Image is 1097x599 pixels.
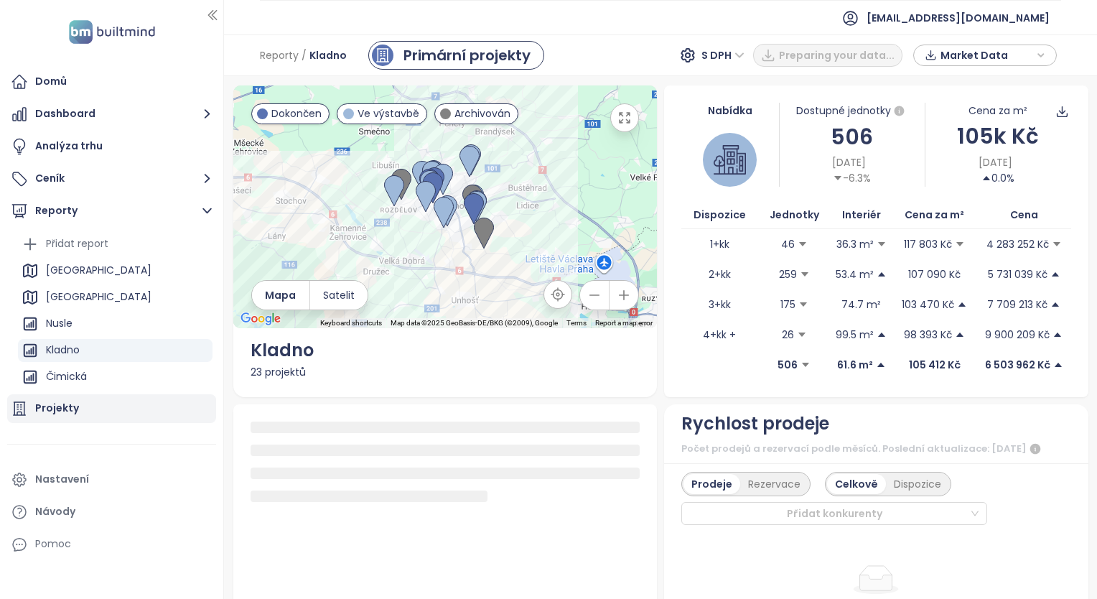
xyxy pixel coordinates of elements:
[841,297,881,312] p: 74.7 m²
[252,281,309,310] button: Mapa
[46,341,80,359] div: Kladno
[302,42,307,68] span: /
[681,289,758,320] td: 3+kk
[1053,360,1063,370] span: caret-up
[271,106,322,121] span: Dokončen
[836,236,874,252] p: 36.3 m²
[46,261,151,279] div: [GEOGRAPHIC_DATA]
[779,47,895,63] span: Preparing your data...
[955,239,965,249] span: caret-down
[35,399,79,417] div: Projekty
[46,315,73,333] div: Nusle
[778,357,798,373] p: 506
[798,239,808,249] span: caret-down
[18,233,213,256] div: Přidat report
[1052,330,1063,340] span: caret-up
[18,339,213,362] div: Kladno
[955,330,965,340] span: caret-up
[18,366,213,389] div: Čimická
[902,297,954,312] p: 103 470 Kč
[1050,299,1060,310] span: caret-up
[701,45,744,66] span: S DPH
[454,106,510,121] span: Archivován
[7,498,216,526] a: Návody
[7,530,216,559] div: Pomoc
[968,103,1027,119] div: Cena za m²
[681,410,829,437] div: Rychlost prodeje
[595,319,653,327] a: Report a map error
[827,474,886,494] div: Celkově
[981,170,1014,186] div: 0.0%
[833,173,843,183] span: caret-down
[681,201,758,229] th: Dispozice
[681,229,758,259] td: 1+kk
[758,201,831,229] th: Jednotky
[260,42,299,68] span: Reporty
[358,106,419,121] span: Ve výstavbě
[780,120,925,154] div: 506
[831,201,892,229] th: Interiér
[886,474,949,494] div: Dispozice
[7,164,216,193] button: Ceník
[7,132,216,161] a: Analýza trhu
[7,465,216,494] a: Nastavení
[925,119,1070,153] div: 105k Kč
[7,394,216,423] a: Projekty
[877,269,887,279] span: caret-up
[779,266,797,282] p: 259
[877,330,887,340] span: caret-up
[940,45,1033,66] span: Market Data
[7,68,216,96] a: Domů
[18,312,213,335] div: Nusle
[265,287,296,303] span: Mapa
[46,288,151,306] div: [GEOGRAPHIC_DATA]
[566,319,587,327] a: Terms
[320,318,382,328] button: Keyboard shortcuts
[35,137,103,155] div: Analýza trhu
[985,357,1050,373] p: 6 503 962 Kč
[35,470,89,488] div: Nastavení
[781,236,795,252] p: 46
[981,173,991,183] span: caret-up
[368,41,544,70] a: primary
[977,201,1071,229] th: Cena
[867,1,1050,35] span: [EMAIL_ADDRESS][DOMAIN_NAME]
[35,535,71,553] div: Pomoc
[957,299,967,310] span: caret-up
[800,360,811,370] span: caret-down
[46,235,108,253] div: Přidat report
[836,266,874,282] p: 53.4 m²
[979,154,1012,170] span: [DATE]
[832,154,866,170] span: [DATE]
[782,327,794,343] p: 26
[683,474,740,494] div: Prodeje
[35,503,75,521] div: Návody
[876,360,886,370] span: caret-up
[833,170,871,186] div: -6.3%
[877,239,887,249] span: caret-down
[35,73,67,90] div: Domů
[7,100,216,129] button: Dashboard
[391,319,558,327] span: Map data ©2025 GeoBasis-DE/BKG (©2009), Google
[892,201,977,229] th: Cena za m²
[46,368,87,386] div: Čimická
[237,310,284,328] img: Google
[681,440,1071,458] div: Počet prodejů a rezervací podle měsíců. Poslední aktualizace: [DATE]
[921,45,1049,66] div: button
[681,103,779,119] div: Nabídka
[681,320,758,350] td: 4+kk +
[985,327,1050,343] p: 9 900 209 Kč
[800,269,810,279] span: caret-down
[988,266,1047,282] p: 5 731 039 Kč
[797,330,807,340] span: caret-down
[904,236,952,252] p: 117 803 Kč
[987,297,1047,312] p: 7 709 213 Kč
[18,286,213,309] div: [GEOGRAPHIC_DATA]
[904,327,952,343] p: 98 393 Kč
[309,42,347,68] span: Kladno
[780,103,925,120] div: Dostupné jednotky
[251,337,640,364] div: Kladno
